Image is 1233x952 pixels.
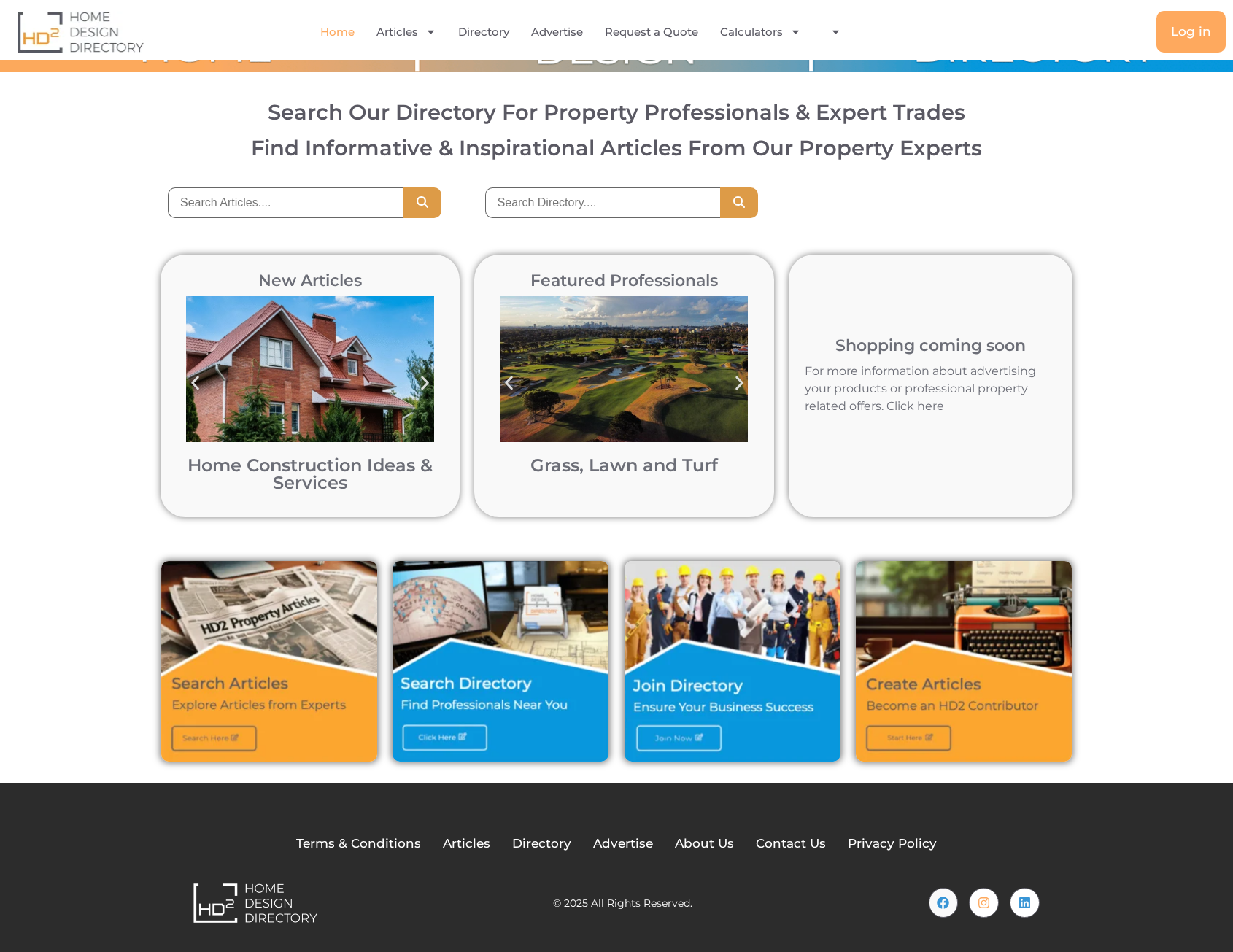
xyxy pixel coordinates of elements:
[756,835,826,854] a: Contact Us
[27,137,1207,158] h3: Find Informative & Inspirational Articles From Our Property Experts
[403,187,441,218] button: Search
[492,367,525,400] div: Previous slide
[512,835,571,854] a: Directory
[1171,26,1211,38] span: Log in
[492,289,755,499] div: 1 / 12
[320,15,355,49] a: Home
[443,835,490,854] a: Articles
[593,835,653,854] a: Advertise
[179,367,212,400] div: Previous slide
[848,835,937,854] a: Privacy Policy
[675,835,734,854] a: About Us
[530,454,718,476] a: Grass, Lawn and Turf
[492,273,755,289] h2: Featured Professionals
[188,454,433,493] a: Home Construction Ideas & Services
[500,296,748,442] img: Bonnie Doon Golf Club in Sydney post turf pigment
[296,835,421,854] a: Terms & Conditions
[1156,11,1226,53] a: Log in
[458,15,509,49] a: Directory
[553,898,692,908] h2: © 2025 All Rights Reserved.
[485,187,721,218] input: Search Directory....
[723,367,756,400] div: Next slide
[168,187,403,218] input: Search Articles....
[531,15,583,49] a: Advertise
[179,273,441,289] h2: New Articles
[376,15,436,49] a: Articles
[720,15,801,49] a: Calculators
[720,187,758,218] button: Search
[605,15,698,49] a: Request a Quote
[179,289,441,499] div: 1 / 12
[251,15,921,49] nav: Menu
[27,101,1207,123] h2: Search Our Directory For Property Professionals & Expert Trades
[409,367,441,400] div: Next slide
